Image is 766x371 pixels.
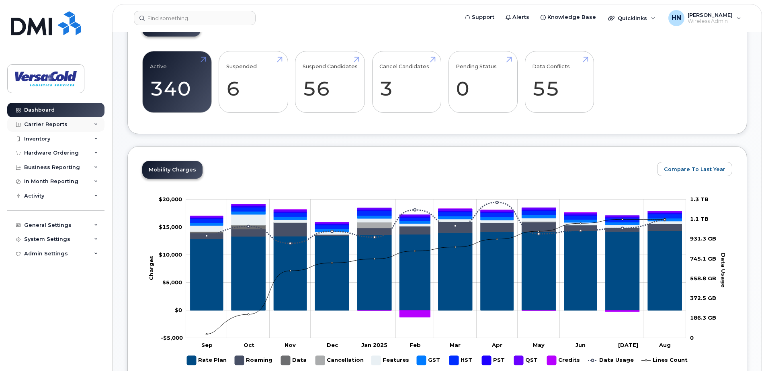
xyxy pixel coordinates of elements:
tspan: $0 [175,306,182,313]
g: $0 [159,196,182,202]
g: Features [371,353,409,368]
a: Mobility Charges [142,161,203,179]
div: Quicklinks [602,10,661,26]
tspan: Apr [492,341,502,348]
tspan: 372.5 GB [690,295,716,301]
g: Legend [187,353,688,368]
g: $0 [159,251,182,257]
tspan: Nov [285,341,296,348]
a: Suspended 6 [226,55,281,108]
g: Credits [547,353,580,368]
tspan: Charges [148,256,154,280]
g: PST [482,353,506,368]
a: Alerts [500,9,535,25]
tspan: Feb [410,341,421,348]
span: Knowledge Base [547,13,596,21]
tspan: Jun [576,341,586,348]
a: Pending Status 0 [456,55,510,108]
span: HN [672,13,681,23]
a: Cancel Candidates 3 [379,55,434,108]
tspan: Jan 2025 [361,341,387,348]
g: Rate Plan [190,231,682,310]
tspan: -$5,000 [161,334,183,340]
tspan: Oct [244,341,254,348]
tspan: $5,000 [162,279,182,285]
a: Active 340 [150,55,204,108]
tspan: Sep [201,341,213,348]
tspan: [DATE] [618,341,638,348]
g: HST [190,207,682,229]
tspan: May [533,341,545,348]
div: Haneef Nathoo [663,10,747,26]
span: Alerts [512,13,529,21]
g: Data Usage [588,353,634,368]
g: Lines Count [641,353,688,368]
g: $0 [161,334,183,340]
a: Data Conflicts 55 [532,55,586,108]
span: [PERSON_NAME] [688,12,733,18]
tspan: 558.8 GB [690,275,716,281]
span: Support [472,13,494,21]
g: $0 [159,223,182,230]
tspan: 0 [690,334,694,340]
a: Support [459,9,500,25]
tspan: 186.3 GB [690,314,716,321]
tspan: $20,000 [159,196,182,202]
tspan: $10,000 [159,251,182,257]
g: HST [449,353,474,368]
tspan: 745.1 GB [690,255,716,261]
tspan: $15,000 [159,223,182,230]
span: Wireless Admin [688,18,733,24]
g: Roaming [190,222,682,239]
tspan: Aug [659,341,671,348]
tspan: Dec [327,341,338,348]
input: Find something... [134,11,256,25]
a: Knowledge Base [535,9,602,25]
tspan: 1.3 TB [690,196,709,202]
tspan: 931.3 GB [690,235,716,242]
g: Cancellation [315,353,364,368]
g: Roaming [235,353,273,368]
a: Suspend Candidates 56 [303,55,358,108]
g: Rate Plan [187,353,227,368]
g: QST [514,353,539,368]
span: Quicklinks [618,15,647,21]
button: Compare To Last Year [657,162,732,176]
tspan: Data Usage [720,253,727,287]
g: $0 [162,279,182,285]
span: Compare To Last Year [664,165,725,173]
g: Chart [148,196,728,368]
g: GST [417,353,441,368]
tspan: 1.1 TB [690,216,709,222]
g: Data [281,353,307,368]
tspan: Mar [450,341,461,348]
